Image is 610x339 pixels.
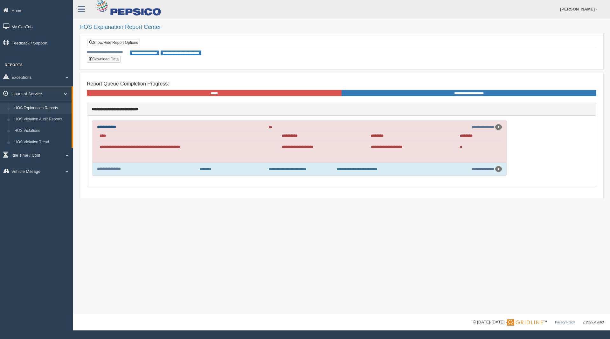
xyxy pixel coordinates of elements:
a: Privacy Policy [555,321,575,324]
h4: Report Queue Completion Progress: [87,81,596,87]
a: HOS Explanation Reports [11,103,72,114]
div: © [DATE]-[DATE] - ™ [473,319,604,326]
img: Gridline [507,319,543,326]
a: HOS Violations [11,125,72,137]
button: Download Data [87,56,121,63]
a: Show/Hide Report Options [87,39,140,46]
a: HOS Violation Trend [11,137,72,148]
h2: HOS Explanation Report Center [80,24,604,31]
a: HOS Violation Audit Reports [11,114,72,125]
span: v. 2025.4.2063 [583,321,604,324]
